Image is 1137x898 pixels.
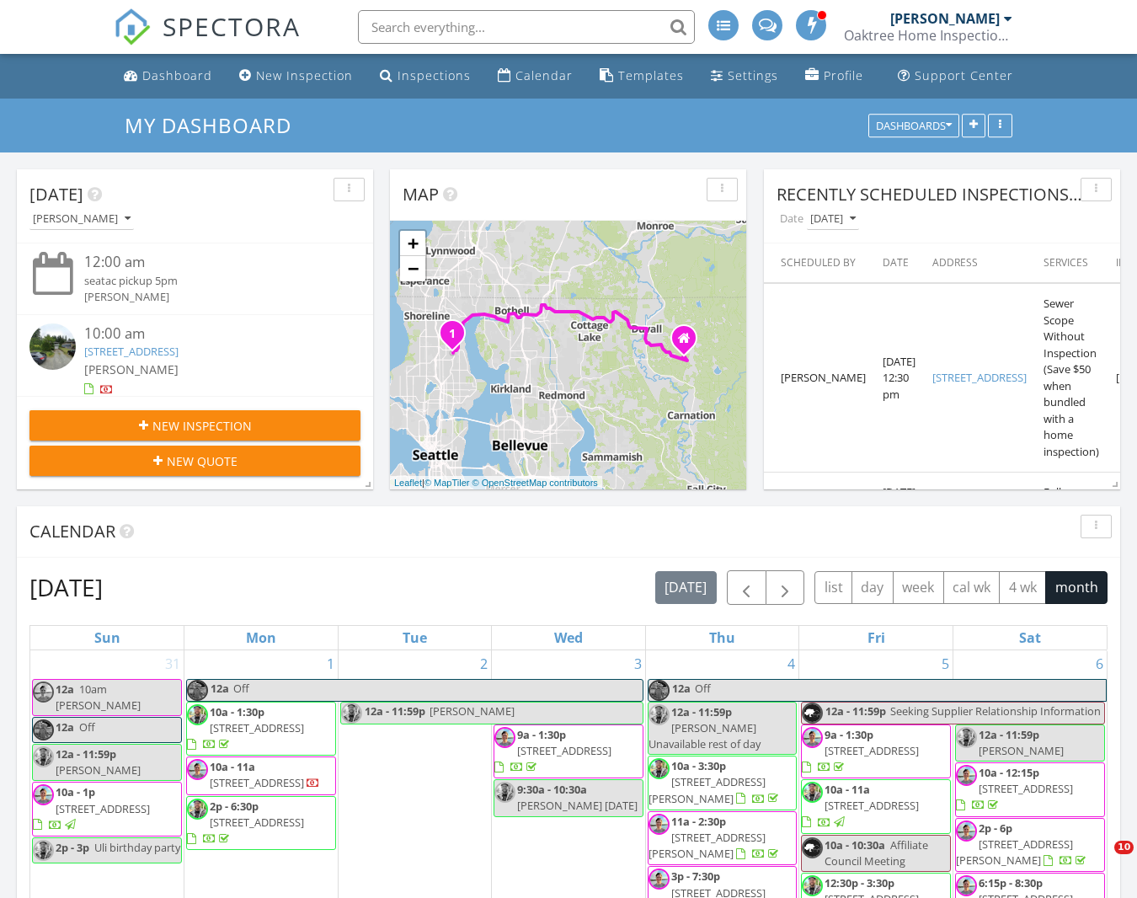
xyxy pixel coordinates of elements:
div: Templates [618,67,684,83]
a: 2p - 6p [STREET_ADDRESS][PERSON_NAME] [955,818,1105,873]
td: Sewer Scope Without Inspection (Save $50 when bundled with a home inspection) [1035,283,1108,473]
a: New Inspection [232,61,360,92]
span: 9:30a - 10:30a [517,782,587,797]
a: Wednesday [551,626,586,649]
span: 12a [56,719,74,735]
a: 10a - 11a [STREET_ADDRESS] [802,782,919,829]
a: 2p - 6:30p [STREET_ADDRESS] [186,796,336,851]
button: month [1045,571,1108,604]
a: SPECTORA [114,23,301,58]
a: My Dashboard [125,111,306,139]
button: [PERSON_NAME] [29,208,134,231]
a: 10a - 12:15p [STREET_ADDRESS] [955,762,1105,817]
input: Search everything... [358,10,695,44]
a: Calendar [491,61,579,92]
div: Calendar [515,67,573,83]
a: 10a - 3:30p [STREET_ADDRESS][PERSON_NAME] [648,756,798,810]
a: [STREET_ADDRESS] [84,344,179,359]
span: Uli birthday party [94,840,180,855]
span: 6:15p - 8:30p [979,875,1043,890]
span: New Inspection [152,417,252,435]
h2: [DATE] [29,570,103,604]
span: [PERSON_NAME] [430,703,515,719]
img: img_2154.jpeg [956,820,977,842]
a: Tuesday [399,626,430,649]
span: 12a - 11:59p [56,746,116,762]
img: 20210512_131428.jpg [187,799,208,820]
a: 10:00 am [STREET_ADDRESS] [PERSON_NAME] 52 minutes drive time 25.1 miles [29,323,360,431]
img: 20210512_131428.jpg [649,704,670,725]
td: [PERSON_NAME] [764,473,874,546]
span: [STREET_ADDRESS] [517,743,611,758]
img: img_2154.jpeg [494,727,515,748]
span: [PERSON_NAME] [84,361,179,377]
a: Saturday [1016,626,1044,649]
span: [STREET_ADDRESS] [210,815,304,830]
th: Scheduled By [764,243,874,283]
img: streetview [29,323,76,370]
button: [DATE] [655,571,717,604]
span: [STREET_ADDRESS][PERSON_NAME] [649,830,766,861]
span: 10a - 1p [56,784,95,799]
span: [PERSON_NAME] Unavailable rest of day [649,720,761,751]
a: 10a - 1p [STREET_ADDRESS] [32,782,182,837]
a: Settings [704,61,785,92]
span: 12:30p - 3:30p [825,875,894,890]
img: img_2154.jpeg [33,784,54,805]
span: 11a - 2:30p [671,814,726,829]
a: Inspections [373,61,478,92]
a: Sunday [91,626,124,649]
span: Off [79,719,95,735]
div: Dashboard [142,67,212,83]
span: 10 [1114,841,1134,854]
a: 10a - 1p [STREET_ADDRESS] [33,784,150,831]
a: 10a - 3:30p [STREET_ADDRESS][PERSON_NAME] [649,758,782,805]
a: © MapTiler [424,478,470,488]
img: 20210512_131428.jpg [33,746,54,767]
a: Go to September 2, 2025 [477,650,491,677]
div: New Inspection [256,67,353,83]
button: cal wk [943,571,1001,604]
span: 12a - 11:59p [364,703,426,724]
span: 12a - 11:59p [979,727,1039,742]
span: [DATE] [29,183,83,206]
span: 12a - 11:59p [671,704,732,719]
img: img_2154.jpeg [649,869,670,890]
a: Go to September 3, 2025 [631,650,645,677]
div: 12805 Odell Rd. NE, Duvall WA 98019 [684,338,694,348]
div: Support Center [915,67,1013,83]
img: 20210512_131428.jpg [187,704,208,725]
a: Friday [864,626,889,649]
span: New Quote [167,452,238,470]
a: 10a - 12:15p [STREET_ADDRESS] [956,765,1073,812]
td: [DATE] 12:30 pm [874,283,924,473]
div: Inspections [398,67,471,83]
a: Thursday [706,626,739,649]
a: Monday [243,626,280,649]
img: oaktree_logo2.jpg [802,837,823,858]
img: 8963bb0bd5d14165a88c57d697d8e1c3_1_105_c.jpeg [649,680,670,701]
div: Settings [728,67,778,83]
label: Date [777,207,807,230]
img: img_2154.jpeg [956,765,977,786]
span: [STREET_ADDRESS][PERSON_NAME] [649,774,766,805]
span: 2p - 6:30p [210,799,259,814]
div: Oaktree Home Inspections [844,27,1012,44]
span: 9a - 1:30p [825,727,873,742]
span: Calendar [29,520,115,543]
button: 4 wk [999,571,1046,604]
div: seatac pickup 5pm [84,273,333,289]
th: Address [924,243,1035,283]
button: Previous month [727,570,766,605]
button: New Quote [29,446,360,476]
span: 10a - 3:30p [671,758,726,773]
span: [PERSON_NAME] [979,743,1064,758]
div: [PERSON_NAME] [84,289,333,305]
a: 11a - 2:30p [STREET_ADDRESS][PERSON_NAME] [648,811,798,866]
span: [STREET_ADDRESS] [210,775,304,790]
button: [DATE] [807,208,859,231]
span: [STREET_ADDRESS] [979,781,1073,796]
span: [STREET_ADDRESS] [210,720,304,735]
span: 2p - 6p [979,820,1012,836]
span: 10a - 11a [210,759,255,774]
